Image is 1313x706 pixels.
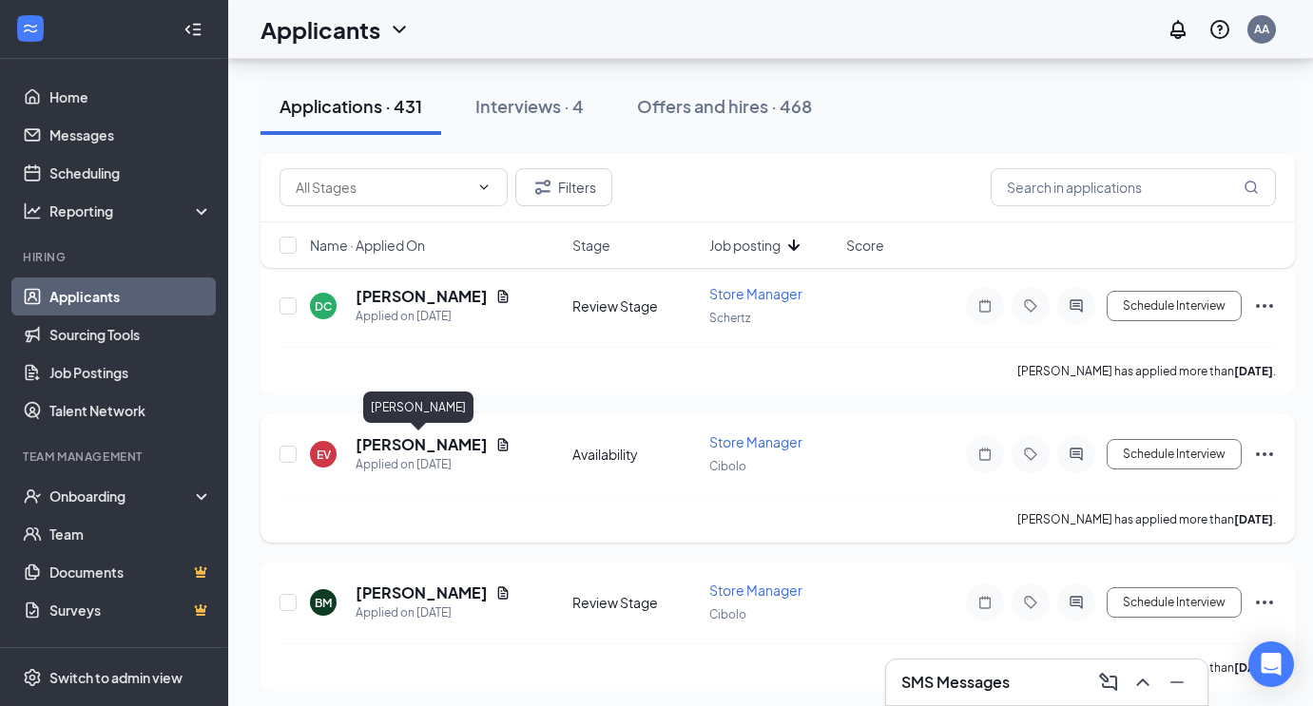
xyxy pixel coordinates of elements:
[261,13,380,46] h1: Applicants
[1019,595,1042,610] svg: Tag
[280,94,422,118] div: Applications · 431
[49,515,212,553] a: Team
[974,298,996,314] svg: Note
[1131,671,1154,694] svg: ChevronUp
[531,176,554,199] svg: Filter
[23,201,42,220] svg: Analysis
[49,353,212,391] a: Job Postings
[49,391,212,429] a: Talent Network
[1097,671,1120,694] svg: ComposeMessage
[991,168,1276,206] input: Search in applications
[1107,291,1242,321] button: Schedule Interview
[356,455,511,474] div: Applied on [DATE]
[1093,667,1124,697] button: ComposeMessage
[23,487,42,506] svg: UserCheck
[315,298,332,315] div: DC
[296,177,469,198] input: All Stages
[974,447,996,462] svg: Note
[49,315,212,353] a: Sourcing Tools
[1065,298,1088,314] svg: ActiveChat
[572,236,610,255] span: Stage
[709,285,802,302] span: Store Manager
[901,672,1010,693] h3: SMS Messages
[709,311,750,325] span: Schertz
[49,591,212,629] a: SurveysCrown
[637,94,812,118] div: Offers and hires · 468
[709,236,781,255] span: Job posting
[49,277,212,315] a: Applicants
[572,445,698,464] div: Availability
[388,18,411,41] svg: ChevronDown
[317,447,331,463] div: EV
[1017,511,1276,527] p: [PERSON_NAME] has applied more than .
[49,116,212,154] a: Messages
[1065,447,1088,462] svg: ActiveChat
[356,434,488,455] h5: [PERSON_NAME]
[356,307,511,326] div: Applied on [DATE]
[183,20,203,39] svg: Collapse
[23,448,208,465] div: Team Management
[1253,295,1276,317] svg: Ellipses
[495,437,511,452] svg: Document
[1253,591,1276,614] svg: Ellipses
[1167,18,1189,41] svg: Notifications
[974,595,996,610] svg: Note
[1234,660,1273,675] b: [DATE]
[709,459,746,473] span: Cibolo
[709,433,802,450] span: Store Manager
[23,249,208,265] div: Hiring
[49,201,213,220] div: Reporting
[572,296,698,315] div: Review Stage
[1065,595,1088,610] svg: ActiveChat
[49,668,183,687] div: Switch to admin view
[315,595,332,611] div: BM
[782,234,805,257] svg: ArrowDown
[475,94,584,118] div: Interviews · 4
[356,582,488,603] h5: [PERSON_NAME]
[49,487,196,506] div: Onboarding
[49,78,212,116] a: Home
[356,603,511,622] div: Applied on [DATE]
[1208,18,1231,41] svg: QuestionInfo
[1107,587,1242,618] button: Schedule Interview
[310,236,425,255] span: Name · Applied On
[1248,641,1294,687] div: Open Intercom Messenger
[1017,363,1276,379] p: [PERSON_NAME] has applied more than .
[709,607,746,621] span: Cibolo
[495,585,511,601] svg: Document
[1234,512,1273,526] b: [DATE]
[1166,671,1188,694] svg: Minimize
[572,593,698,612] div: Review Stage
[846,236,884,255] span: Score
[515,168,612,206] button: Filter Filters
[1107,439,1242,469] button: Schedule Interview
[363,391,473,423] div: [PERSON_NAME]
[709,582,802,599] span: Store Manager
[1019,447,1042,462] svg: Tag
[1254,21,1269,37] div: AA
[495,289,511,304] svg: Document
[1234,364,1273,378] b: [DATE]
[1253,443,1276,466] svg: Ellipses
[49,154,212,192] a: Scheduling
[49,553,212,591] a: DocumentsCrown
[23,668,42,687] svg: Settings
[1128,667,1158,697] button: ChevronUp
[1162,667,1192,697] button: Minimize
[1244,180,1259,195] svg: MagnifyingGlass
[21,19,40,38] svg: WorkstreamLogo
[476,180,492,195] svg: ChevronDown
[356,286,488,307] h5: [PERSON_NAME]
[1019,298,1042,314] svg: Tag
